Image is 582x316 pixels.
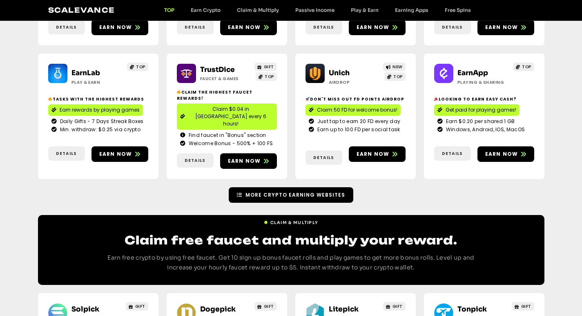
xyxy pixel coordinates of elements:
[437,7,479,13] a: Free Spins
[185,157,205,164] span: Details
[187,132,266,139] span: Find faucet in "Bonus" section
[444,126,525,133] span: Windows, Android, IOS, MacOS
[185,24,205,30] span: Details
[95,232,487,248] h2: Claim free faucet and multiply your reward.
[305,20,342,34] a: Details
[229,7,287,13] a: Claim & Multiply
[136,64,145,70] span: TOP
[387,7,437,13] a: Earning Apps
[126,302,148,311] a: GIFT
[200,65,235,74] a: TrustDice
[71,69,100,77] a: EarnLab
[48,96,148,102] h2: Tasks with the highest rewards
[156,7,183,13] a: TOP
[99,24,132,31] span: Earn now
[48,6,115,14] a: Scalevance
[446,106,516,114] span: Get paid for playing games!
[349,20,406,35] a: Earn now
[99,150,132,158] span: Earn now
[254,302,277,311] a: GIFT
[329,79,380,85] h2: Airdrop
[177,103,277,130] a: Claim $0.04 in [GEOGRAPHIC_DATA] every 6 hours!
[434,146,471,161] a: Details
[457,79,508,85] h2: Playing & Sharing
[60,106,140,114] span: Earn rewards by playing games
[228,24,261,31] span: Earn now
[383,302,406,311] a: GIFT
[477,146,534,162] a: Earn now
[317,106,397,114] span: Claim 50 FD for welcome bonus!
[521,303,531,309] span: GIFT
[315,118,401,125] span: Just tap to earn 20 FD every day
[95,253,487,273] p: Earn free crypto by using free faucet. Get 10 sign up bonus faucet rolls and play games to get mo...
[305,150,342,165] a: Details
[313,155,334,161] span: Details
[177,153,214,168] a: Details
[357,24,390,31] span: Earn now
[383,63,406,71] a: NEW
[56,24,77,30] span: Details
[91,146,148,162] a: Earn now
[434,104,520,116] a: Get paid for playing games!
[177,20,214,34] a: Details
[313,24,334,30] span: Details
[442,150,463,157] span: Details
[228,157,261,165] span: Earn now
[512,302,534,311] a: GIFT
[442,24,463,30] span: Details
[256,72,277,81] a: TOP
[229,187,353,203] a: More Crypto Earning Websites
[71,305,99,314] a: Solpick
[48,146,85,161] a: Details
[71,79,123,85] h2: Play & Earn
[265,74,274,80] span: TOP
[264,64,274,70] span: GIFT
[434,20,471,34] a: Details
[434,97,438,101] img: 🎉
[188,105,274,128] span: Claim $0.04 in [GEOGRAPHIC_DATA] every 6 hours!
[264,303,274,309] span: GIFT
[177,89,277,101] h2: Claim the highest faucet rewards!
[200,305,236,314] a: Dogepick
[315,126,400,133] span: Earn up to 100 FD per social task
[254,63,277,71] a: GIFT
[200,76,251,82] h2: Faucet & Games
[522,64,531,70] span: TOP
[245,191,345,199] span: More Crypto Earning Websites
[187,140,273,147] span: Welcome Bonus - 500% + 100 FS
[393,74,403,80] span: TOP
[305,104,401,116] a: Claim 50 FD for welcome bonus!
[183,7,229,13] a: Earn Crypto
[513,63,534,71] a: TOP
[329,305,359,314] a: Litepick
[349,146,406,162] a: Earn now
[457,305,487,314] a: Tonpick
[485,24,518,31] span: Earn now
[384,72,406,81] a: TOP
[220,20,277,35] a: Earn now
[135,303,145,309] span: GIFT
[48,20,85,34] a: Details
[177,90,181,94] img: 🔥
[264,216,319,226] a: Claim & Multiply
[444,118,515,125] span: Earn $0.20 per shared 1 GB
[477,20,534,35] a: Earn now
[434,96,534,102] h2: Looking to Earn Easy Cash?
[305,96,406,102] h2: Don't miss out Fd points airdrop
[56,150,77,157] span: Details
[485,150,518,158] span: Earn now
[58,126,140,133] span: Min. withdraw: $0.25 via crypto
[329,69,350,77] a: Unich
[156,7,479,13] nav: Menu
[357,150,390,158] span: Earn now
[287,7,343,13] a: Passive Income
[392,64,403,70] span: NEW
[48,97,52,101] img: 🔥
[305,97,310,101] img: 🚀
[343,7,387,13] a: Play & Earn
[58,118,144,125] span: Daily Gifts - 7 Days Streak Boxes
[127,63,148,71] a: TOP
[270,220,319,226] span: Claim & Multiply
[48,104,143,116] a: Earn rewards by playing games
[220,153,277,169] a: Earn now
